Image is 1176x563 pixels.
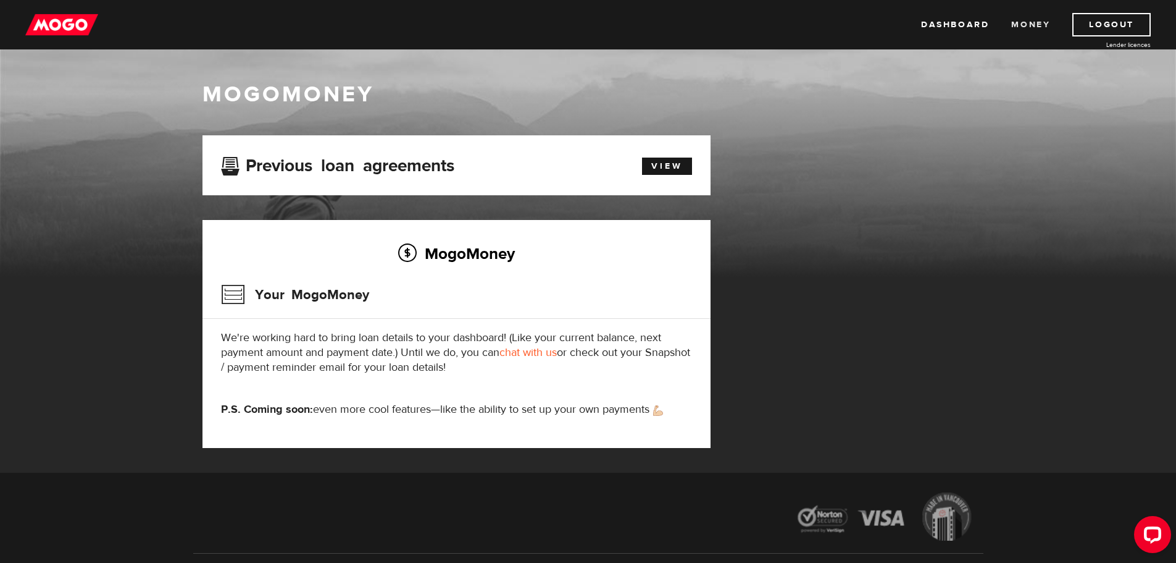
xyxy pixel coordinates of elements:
[1124,511,1176,563] iframe: LiveChat chat widget
[221,156,454,172] h3: Previous loan agreements
[642,158,692,175] a: View
[221,402,313,417] strong: P.S. Coming soon:
[1072,13,1151,36] a: Logout
[25,13,98,36] img: mogo_logo-11ee424be714fa7cbb0f0f49df9e16ec.png
[221,279,369,311] h3: Your MogoMoney
[1058,40,1151,49] a: Lender licences
[1011,13,1050,36] a: Money
[221,240,692,266] h2: MogoMoney
[221,402,692,417] p: even more cool features—like the ability to set up your own payments
[202,82,974,108] h1: MogoMoney
[921,13,989,36] a: Dashboard
[499,345,557,360] a: chat with us
[653,405,663,416] img: strong arm emoji
[221,331,692,375] p: We're working hard to bring loan details to your dashboard! (Like your current balance, next paym...
[786,483,983,553] img: legal-icons-92a2ffecb4d32d839781d1b4e4802d7b.png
